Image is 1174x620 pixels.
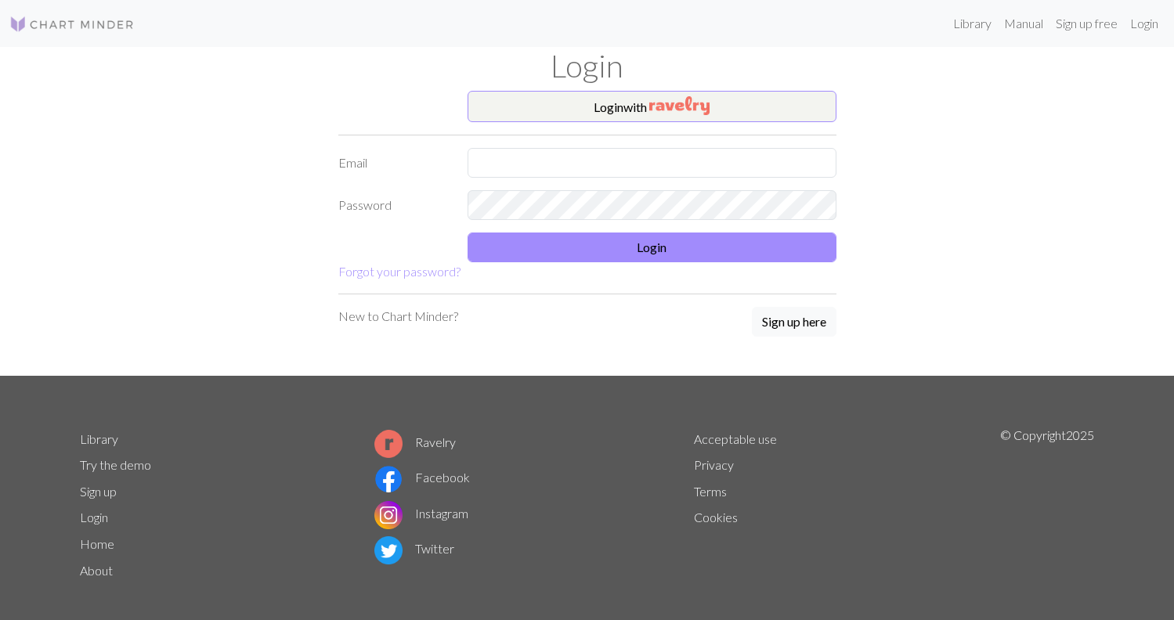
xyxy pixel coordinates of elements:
a: Sign up free [1049,8,1124,39]
a: Library [80,431,118,446]
p: New to Chart Minder? [338,307,458,326]
button: Sign up here [752,307,836,337]
img: Facebook logo [374,465,403,493]
a: Manual [998,8,1049,39]
img: Ravelry logo [374,430,403,458]
label: Email [329,148,458,178]
img: Instagram logo [374,501,403,529]
p: © Copyright 2025 [1000,426,1094,584]
a: Sign up here [752,307,836,338]
img: Logo [9,15,135,34]
a: Ravelry [374,434,456,449]
a: Sign up [80,484,117,499]
a: Facebook [374,470,470,485]
a: Library [947,8,998,39]
h1: Login [70,47,1104,85]
button: Login [468,232,836,262]
a: Twitter [374,541,454,556]
a: Instagram [374,506,468,521]
a: Try the demo [80,457,151,472]
a: Terms [694,484,727,499]
a: Home [80,536,114,551]
img: Ravelry [649,96,710,115]
img: Twitter logo [374,536,403,564]
a: Login [80,510,108,524]
label: Password [329,190,458,220]
a: Cookies [694,510,738,524]
button: Loginwith [468,91,836,122]
a: Login [1124,8,1165,39]
a: Privacy [694,457,734,472]
a: Forgot your password? [338,264,461,279]
a: Acceptable use [694,431,777,446]
a: About [80,563,113,578]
